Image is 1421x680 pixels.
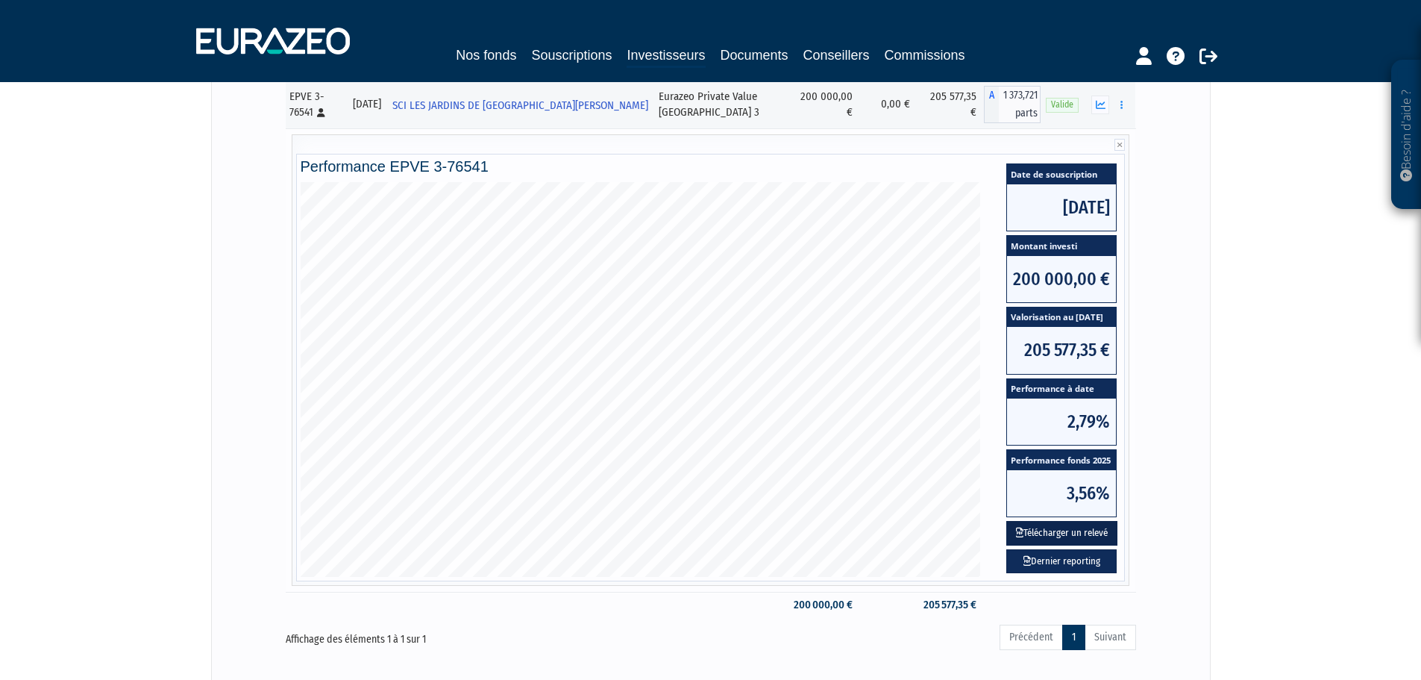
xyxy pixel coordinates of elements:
a: Investisseurs [627,45,705,68]
td: 0,00 € [860,81,917,128]
span: SCI LES JARDINS DE [GEOGRAPHIC_DATA][PERSON_NAME] [392,92,648,119]
img: 1732889491-logotype_eurazeo_blanc_rvb.png [196,28,350,54]
span: 205 577,35 € [1007,327,1116,373]
span: Montant investi [1007,236,1116,256]
td: 200 000,00 € [788,81,860,128]
td: 200 000,00 € [788,592,860,618]
td: 205 577,35 € [917,81,984,128]
a: Nos fonds [456,45,516,66]
a: Documents [721,45,788,66]
span: 200 000,00 € [1007,256,1116,302]
div: [DATE] [353,96,381,112]
span: Performance fonds 2025 [1007,450,1116,470]
span: Performance à date [1007,379,1116,399]
h4: Performance EPVE 3-76541 [301,158,1121,175]
i: Voir l'investisseur [642,119,647,147]
span: Date de souscription [1007,164,1116,184]
span: A [984,86,999,123]
span: Valide [1046,98,1079,112]
div: EPVE 3-76541 [289,89,343,121]
a: Souscriptions [531,45,612,66]
span: 1 373,721 parts [999,86,1041,123]
span: 3,56% [1007,470,1116,517]
a: Dernier reporting [1006,549,1117,574]
div: Affichage des éléments 1 à 1 sur 1 [286,623,627,647]
i: [Français] Personne physique [317,108,325,117]
span: 2,79% [1007,399,1116,445]
td: 205 577,35 € [917,592,984,618]
a: SCI LES JARDINS DE [GEOGRAPHIC_DATA][PERSON_NAME] [386,90,653,119]
a: Conseillers [803,45,870,66]
a: 1 [1062,625,1085,650]
button: Télécharger un relevé [1006,521,1117,546]
span: [DATE] [1007,184,1116,231]
a: Commissions [885,45,965,66]
p: Besoin d'aide ? [1398,68,1415,202]
span: Valorisation au [DATE] [1007,308,1116,328]
div: A - Eurazeo Private Value Europe 3 [984,86,1041,123]
div: Eurazeo Private Value [GEOGRAPHIC_DATA] 3 [659,89,782,121]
